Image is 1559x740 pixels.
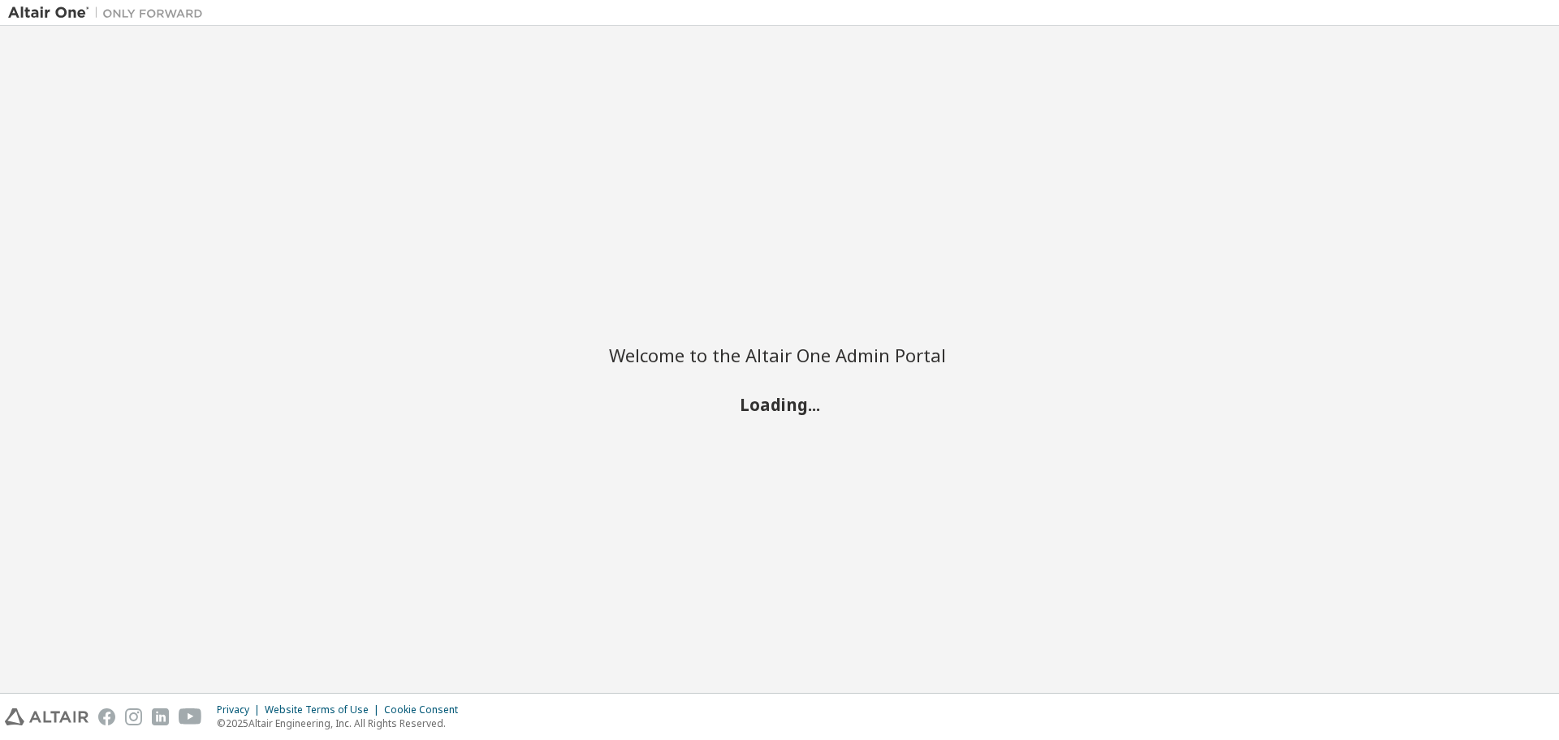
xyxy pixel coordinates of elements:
[8,5,211,21] img: Altair One
[98,708,115,725] img: facebook.svg
[217,716,468,730] p: © 2025 Altair Engineering, Inc. All Rights Reserved.
[152,708,169,725] img: linkedin.svg
[609,344,950,366] h2: Welcome to the Altair One Admin Portal
[384,703,468,716] div: Cookie Consent
[265,703,384,716] div: Website Terms of Use
[125,708,142,725] img: instagram.svg
[217,703,265,716] div: Privacy
[5,708,89,725] img: altair_logo.svg
[179,708,202,725] img: youtube.svg
[609,393,950,414] h2: Loading...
